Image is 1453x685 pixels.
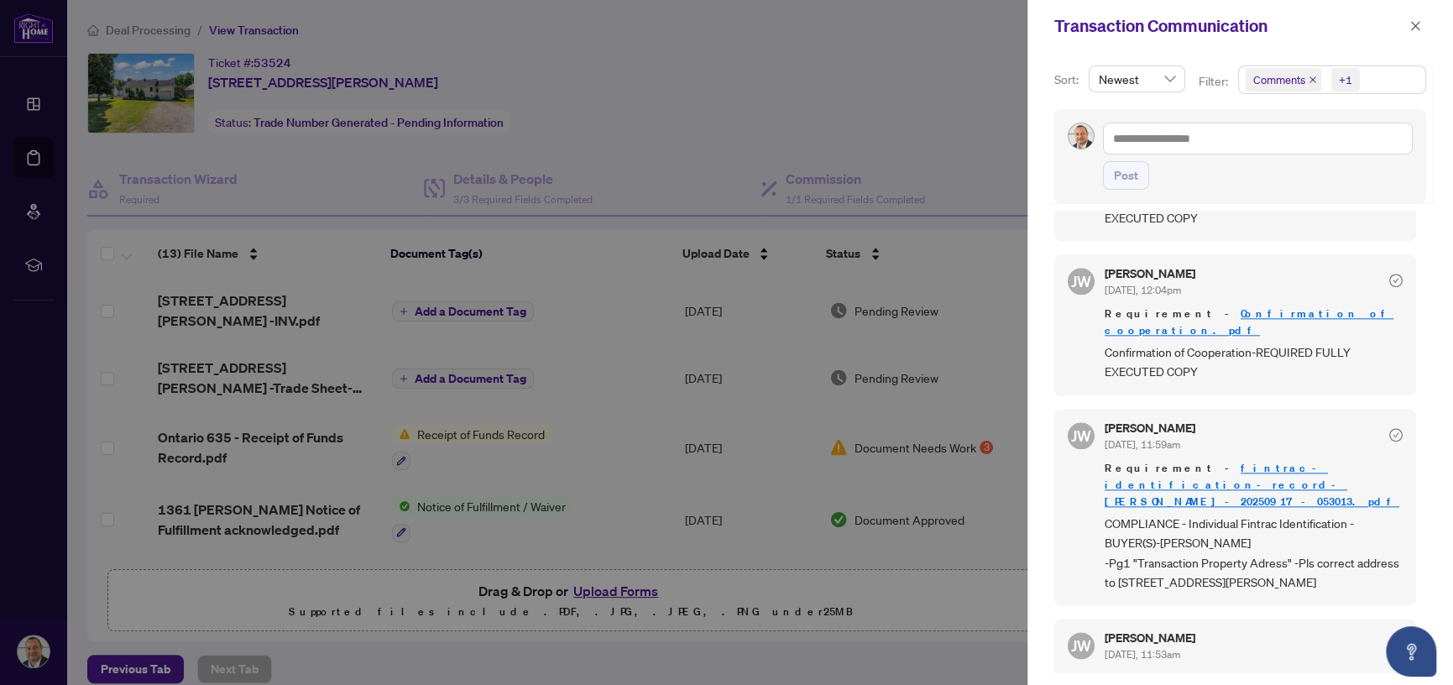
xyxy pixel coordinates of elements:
div: +1 [1339,71,1352,88]
p: Sort: [1054,71,1082,89]
a: Confirmation of cooperation.pdf [1105,306,1393,337]
p: Filter: [1199,72,1231,91]
button: Post [1103,161,1149,190]
span: [DATE], 12:04pm [1105,284,1181,296]
span: close [1409,20,1421,32]
a: fintrac-identification-record-[PERSON_NAME]-20250917-053013.pdf [1105,461,1399,509]
h5: [PERSON_NAME] [1105,632,1195,644]
div: Transaction Communication [1054,13,1404,39]
span: check-circle [1389,274,1403,287]
span: JW [1071,634,1091,657]
span: JW [1071,424,1091,447]
img: Profile Icon [1069,123,1094,149]
span: Confirmation of Cooperation-REQUIRED FULLY EXECUTED COPY [1105,342,1403,382]
span: [DATE], 11:59am [1105,438,1180,451]
span: Comments [1253,71,1305,88]
h5: [PERSON_NAME] [1105,422,1195,434]
span: Requirement - [1105,460,1403,510]
span: Comments [1246,68,1321,92]
h5: [PERSON_NAME] [1105,268,1195,280]
span: COMPLIANCE - Individual Fintrac Identification - BUYER(S)-[PERSON_NAME] -Pg1 "Transaction Propert... [1105,514,1403,593]
span: JW [1071,269,1091,293]
span: Requirement - [1105,306,1403,339]
span: [DATE], 11:53am [1105,648,1180,661]
button: Open asap [1386,626,1436,677]
span: Newest [1099,66,1175,92]
span: check-circle [1389,428,1403,442]
span: close [1309,76,1317,84]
